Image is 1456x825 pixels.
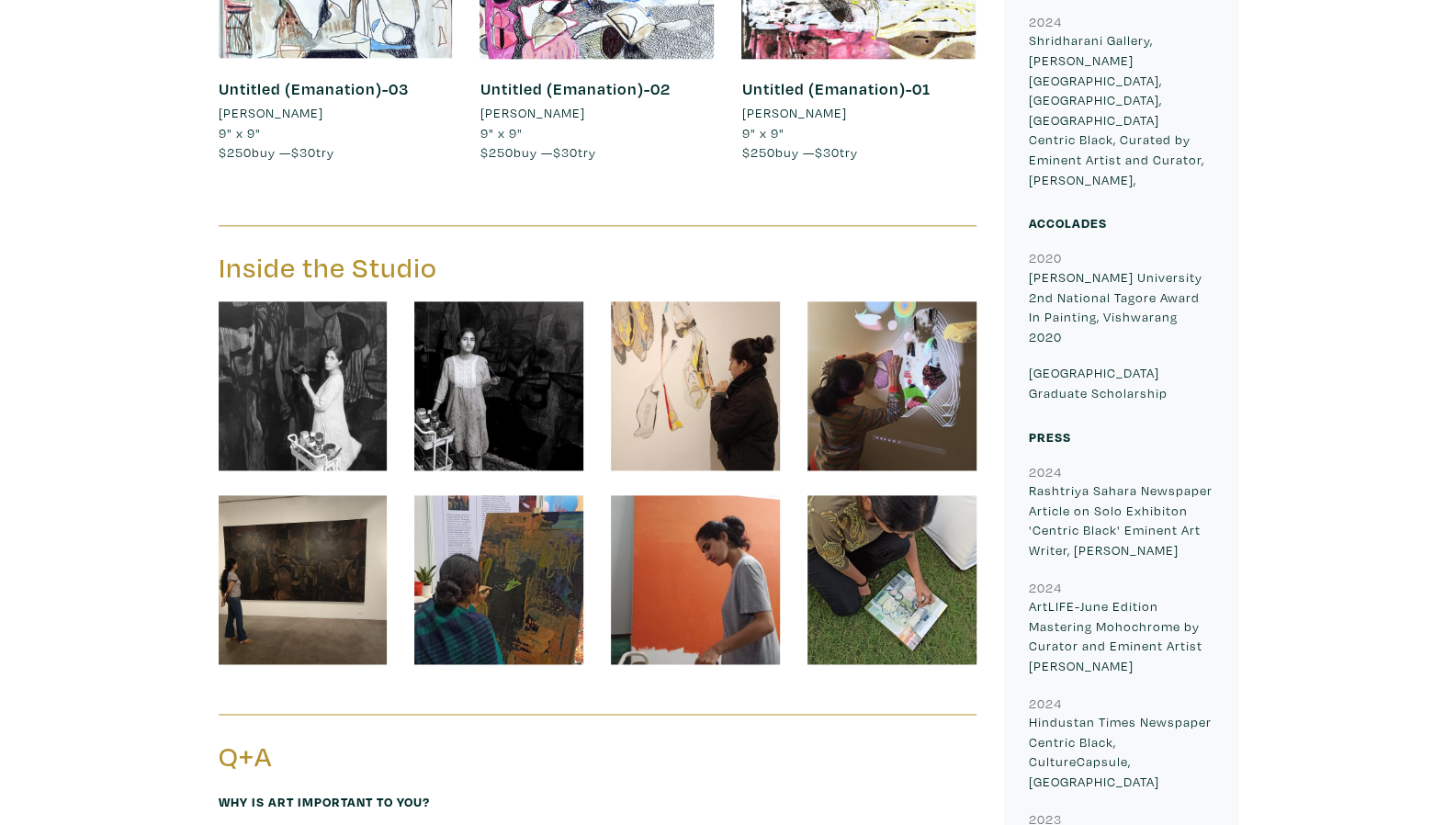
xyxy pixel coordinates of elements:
[480,103,714,123] a: [PERSON_NAME]
[219,78,409,99] a: Untitled (Emanation)-03
[219,793,430,810] small: Why is art important to you?
[219,301,388,470] img: phpThumb.php
[741,103,976,123] a: [PERSON_NAME]
[1029,249,1062,266] small: 2020
[741,124,784,141] span: 9" x 9"
[219,740,584,774] h3: Q+A
[480,78,670,99] a: Untitled (Emanation)-02
[1029,712,1213,791] p: Hindustan Times Newspaper Centric Black, CultureCapsule, [GEOGRAPHIC_DATA]
[1029,579,1062,596] small: 2024
[1029,363,1213,402] p: [GEOGRAPHIC_DATA] Graduate Scholarship
[480,143,513,161] span: $250
[219,143,334,161] span: buy — try
[1029,214,1107,232] small: Accolades
[414,301,583,470] img: phpThumb.php
[414,495,583,664] img: phpThumb.php
[219,124,261,141] span: 9" x 9"
[1029,267,1213,346] p: [PERSON_NAME] University 2nd National Tagore Award In Painting, Vishwarang 2020
[480,103,584,123] li: [PERSON_NAME]
[1029,695,1062,712] small: 2024
[741,103,846,123] li: [PERSON_NAME]
[611,301,780,470] img: phpThumb.php
[807,495,976,664] img: phpThumb.php
[1029,428,1071,446] small: Press
[611,495,780,664] img: phpThumb.php
[1029,30,1213,189] p: Shridharani Gallery, [PERSON_NAME] [GEOGRAPHIC_DATA], [GEOGRAPHIC_DATA], [GEOGRAPHIC_DATA] Centri...
[741,143,774,161] span: $250
[219,495,388,664] img: phpThumb.php
[480,143,595,161] span: buy — try
[814,143,839,161] span: $30
[741,78,930,99] a: Untitled (Emanation)-01
[1029,463,1062,480] small: 2024
[1029,480,1213,559] p: Rashtriya Sahara Newspaper Article on Solo Exhibiton 'Centric Black' Eminent Art Writer, [PERSON_...
[807,301,976,470] img: phpThumb.php
[1029,13,1062,30] small: 2024
[219,143,252,161] span: $250
[219,251,584,286] h3: Inside the Studio
[219,103,453,123] a: [PERSON_NAME]
[480,124,522,141] span: 9" x 9"
[291,143,316,161] span: $30
[741,143,857,161] span: buy — try
[1029,596,1213,675] p: ArtLIFE-June Edition Mastering Mohochrome by Curator and Eminent Artist [PERSON_NAME]
[552,143,577,161] span: $30
[219,103,323,123] li: [PERSON_NAME]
